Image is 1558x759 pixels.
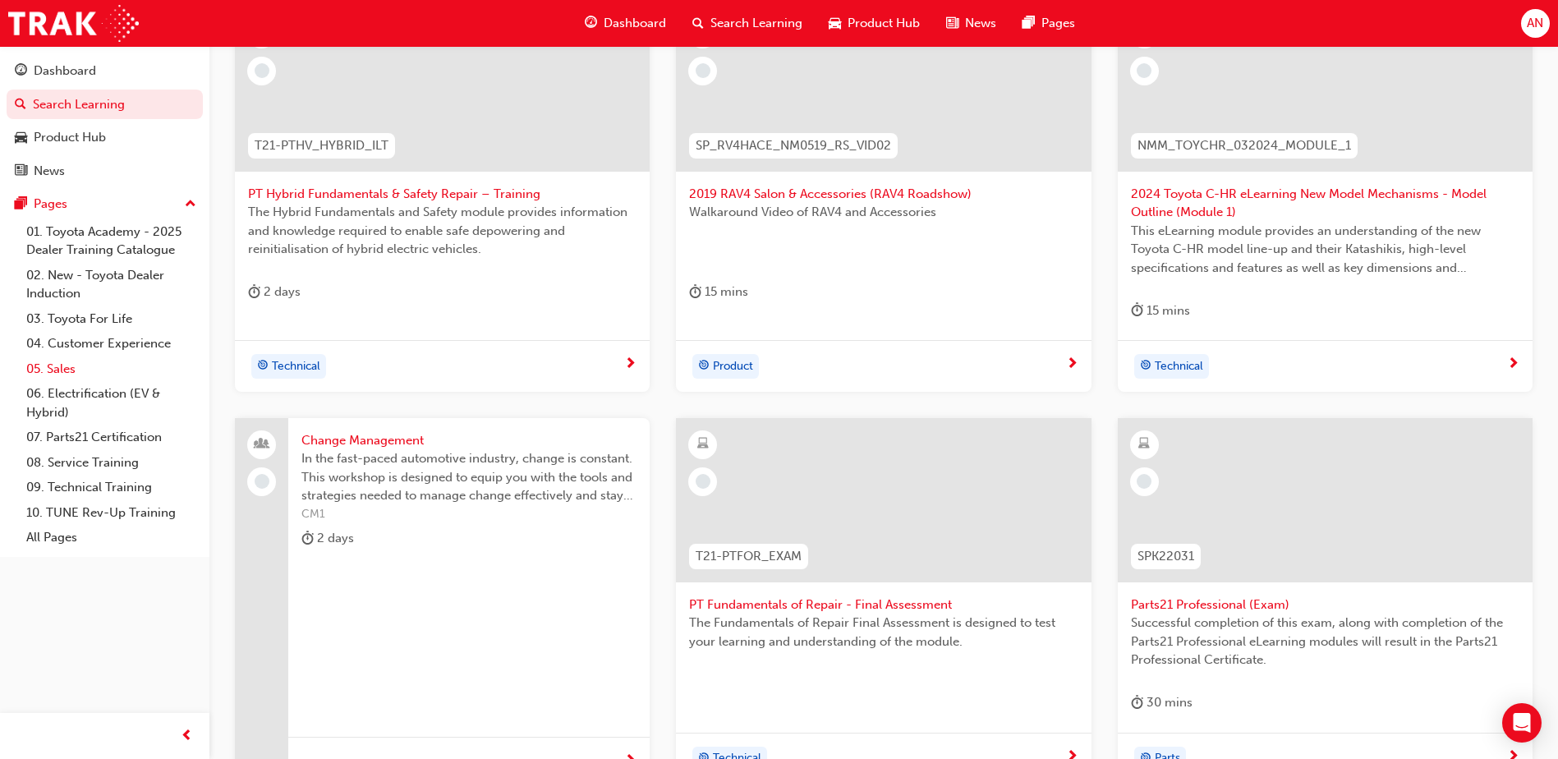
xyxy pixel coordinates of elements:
span: news-icon [946,13,958,34]
span: search-icon [692,13,704,34]
a: 07. Parts21 Certification [20,425,203,450]
div: Open Intercom Messenger [1502,703,1542,743]
span: learningRecordVerb_NONE-icon [696,474,710,489]
span: search-icon [15,98,26,113]
span: duration-icon [689,282,701,302]
button: Pages [7,189,203,219]
span: learningRecordVerb_NONE-icon [255,63,269,78]
span: target-icon [257,356,269,377]
span: Successful completion of this exam, along with completion of the Parts21 Professional eLearning m... [1131,614,1519,669]
span: guage-icon [585,13,597,34]
a: car-iconProduct Hub [816,7,933,40]
span: target-icon [698,356,710,377]
span: up-icon [185,194,196,215]
span: AN [1527,14,1543,33]
span: next-icon [624,357,637,372]
div: Pages [34,195,67,214]
span: In the fast-paced automotive industry, change is constant. This workshop is designed to equip you... [301,449,637,505]
span: SP_RV4HACE_NM0519_RS_VID02 [696,136,891,155]
span: The Fundamentals of Repair Final Assessment is designed to test your learning and understanding o... [689,614,1078,651]
div: News [34,162,65,181]
span: Technical [1155,357,1203,376]
span: target-icon [1140,356,1151,377]
span: This eLearning module provides an understanding of the new Toyota C-HR model line-up and their Ka... [1131,222,1519,278]
button: AN [1521,9,1550,38]
div: 15 mins [689,282,748,302]
a: News [7,156,203,186]
span: learningRecordVerb_NONE-icon [1137,474,1151,489]
div: 2 days [301,528,354,549]
span: next-icon [1066,357,1078,372]
span: car-icon [15,131,27,145]
span: car-icon [829,13,841,34]
a: Product Hub [7,122,203,153]
a: 05. Sales [20,356,203,382]
span: pages-icon [1023,13,1035,34]
span: T21-PTFOR_EXAM [696,547,802,566]
a: Dashboard [7,56,203,86]
span: guage-icon [15,64,27,79]
div: Dashboard [34,62,96,80]
a: 10. TUNE Rev-Up Training [20,500,203,526]
span: Product [713,357,753,376]
span: learningRecordVerb_NONE-icon [255,474,269,489]
div: Product Hub [34,128,106,147]
span: prev-icon [181,726,193,747]
span: duration-icon [1131,692,1143,713]
a: T21-PTHV_HYBRID_ILTPT Hybrid Fundamentals & Safety Repair – TrainingThe Hybrid Fundamentals and S... [235,7,650,392]
img: Trak [8,5,139,42]
span: learningRecordVerb_NONE-icon [1137,63,1151,78]
a: 04. Customer Experience [20,331,203,356]
span: Walkaround Video of RAV4 and Accessories [689,203,1078,222]
span: News [965,14,996,33]
a: news-iconNews [933,7,1009,40]
a: 01. Toyota Academy - 2025 Dealer Training Catalogue [20,219,203,263]
span: The Hybrid Fundamentals and Safety module provides information and knowledge required to enable s... [248,203,637,259]
span: Search Learning [710,14,802,33]
span: learningRecordVerb_NONE-icon [696,63,710,78]
span: Product Hub [848,14,920,33]
div: 15 mins [1131,301,1190,321]
span: Dashboard [604,14,666,33]
a: 08. Service Training [20,450,203,476]
a: 09. Technical Training [20,475,203,500]
a: All Pages [20,525,203,550]
span: Parts21 Professional (Exam) [1131,596,1519,614]
span: 2024 Toyota C-HR eLearning New Model Mechanisms - Model Outline (Module 1) [1131,185,1519,222]
div: 30 mins [1131,692,1193,713]
span: duration-icon [1131,301,1143,321]
span: people-icon [256,434,268,455]
div: 2 days [248,282,301,302]
span: CM1 [301,505,637,524]
a: 06. Electrification (EV & Hybrid) [20,381,203,425]
span: PT Hybrid Fundamentals & Safety Repair – Training [248,185,637,204]
span: 2019 RAV4 Salon & Accessories (RAV4 Roadshow) [689,185,1078,204]
span: NMM_TOYCHR_032024_MODULE_1 [1137,136,1351,155]
span: Technical [272,357,320,376]
a: 02. New - Toyota Dealer Induction [20,263,203,306]
a: Search Learning [7,90,203,120]
span: pages-icon [15,197,27,212]
a: SP_RV4HACE_NM0519_RS_VID022019 RAV4 Salon & Accessories (RAV4 Roadshow)Walkaround Video of RAV4 a... [676,7,1091,392]
span: SPK22031 [1137,547,1194,566]
span: Pages [1041,14,1075,33]
button: DashboardSearch LearningProduct HubNews [7,53,203,189]
a: search-iconSearch Learning [679,7,816,40]
span: learningResourceType_ELEARNING-icon [697,434,709,455]
span: PT Fundamentals of Repair - Final Assessment [689,596,1078,614]
span: next-icon [1507,357,1519,372]
span: learningResourceType_ELEARNING-icon [1138,434,1150,455]
a: NMM_TOYCHR_032024_MODULE_12024 Toyota C-HR eLearning New Model Mechanisms - Model Outline (Module... [1118,7,1533,392]
span: Change Management [301,431,637,450]
span: T21-PTHV_HYBRID_ILT [255,136,388,155]
a: 03. Toyota For Life [20,306,203,332]
a: pages-iconPages [1009,7,1088,40]
a: guage-iconDashboard [572,7,679,40]
span: duration-icon [301,528,314,549]
span: news-icon [15,164,27,179]
span: duration-icon [248,282,260,302]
